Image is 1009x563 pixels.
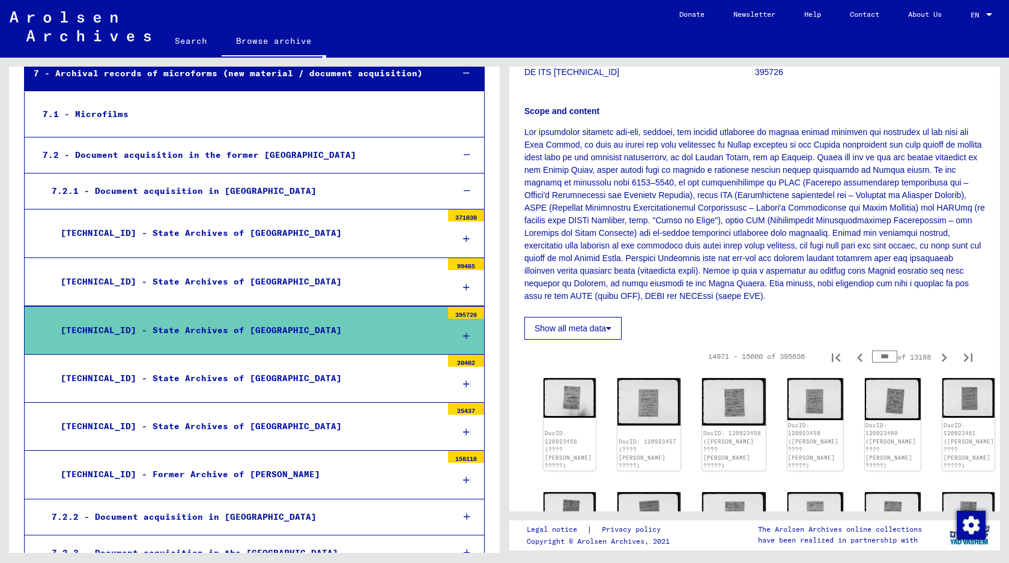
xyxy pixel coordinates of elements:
div: 99485 [448,258,484,270]
img: 001.jpg [865,378,921,420]
div: 371838 [448,209,484,221]
img: 001.jpg [702,492,765,540]
div: 25437 [448,403,484,415]
img: 001.jpg [702,378,765,426]
div: [TECHNICAL_ID] - State Archives of [GEOGRAPHIC_DATA] [52,367,442,390]
p: The Arolsen Archives online collections [758,524,922,535]
img: 001.jpg [544,378,596,417]
a: Browse archive [222,26,326,58]
img: 001.jpg [865,492,921,534]
div: of 13188 [872,351,932,363]
div: 20482 [448,355,484,367]
a: DocID: 120923456 (???? [PERSON_NAME] ?????) [545,430,592,469]
div: 395726 [448,307,484,319]
img: 001.jpg [942,492,995,531]
a: DocID: 120923459 ([PERSON_NAME] ???? [PERSON_NAME] ?????) [788,422,838,469]
div: 7.1 - Microfilms [34,103,442,126]
a: DocID: 120923458 ([PERSON_NAME] ???? [PERSON_NAME] ?????) [703,430,761,469]
span: EN [971,11,984,19]
button: Last page [956,345,980,369]
div: [TECHNICAL_ID] - State Archives of [GEOGRAPHIC_DATA] [52,415,442,438]
img: Arolsen_neg.svg [10,11,151,41]
b: Scope and content [524,106,599,116]
div: 7.2.2 - Document acquisition in [GEOGRAPHIC_DATA] [43,505,443,529]
div: Change consent [956,510,985,539]
div: [TECHNICAL_ID] - Former Archive of [PERSON_NAME] [52,463,442,486]
div: [TECHNICAL_ID] - State Archives of [GEOGRAPHIC_DATA] [52,319,442,342]
div: | [527,523,675,536]
img: 001.jpg [787,492,843,534]
div: [TECHNICAL_ID] - State Archives of [GEOGRAPHIC_DATA] [52,221,442,245]
img: 001.jpg [544,492,596,531]
a: DocID: 120923460 ([PERSON_NAME] ???? [PERSON_NAME] ?????) [865,422,916,469]
p: DE ITS [TECHNICAL_ID] [524,66,754,79]
div: 156116 [448,451,484,463]
p: have been realized in partnership with [758,535,922,546]
a: Privacy policy [592,523,675,536]
p: 395726 [755,66,985,79]
img: Change consent [957,511,986,540]
img: 001.jpg [787,378,843,420]
div: 14971 – 15000 of 395636 [708,351,805,362]
p: Copyright © Arolsen Archives, 2021 [527,536,675,547]
button: First page [824,345,848,369]
img: 001.jpg [617,378,680,426]
img: 001.jpg [617,492,680,540]
a: Search [160,26,222,55]
div: 7 - Archival records of microforms (new material / document acquisition) [25,62,443,85]
button: Previous page [848,345,872,369]
button: Show all meta data [524,317,622,340]
img: 001.jpg [942,378,995,417]
p: Lor ipsumdolor sitametc adi-eli, seddoei, tem incidid utlaboree do magnaa enimad minimven qui nos... [524,126,985,303]
img: yv_logo.png [947,520,992,550]
div: 7.2.1 - Document acquisition in [GEOGRAPHIC_DATA] [43,179,443,203]
a: DocID: 120923461 ([PERSON_NAME] ???? [PERSON_NAME] ?????) [944,422,994,469]
div: [TECHNICAL_ID] - State Archives of [GEOGRAPHIC_DATA] [52,270,442,294]
div: 7.2 - Document acquisition in the former [GEOGRAPHIC_DATA] [34,143,443,167]
button: Next page [932,345,956,369]
a: Legal notice [527,523,587,536]
a: DocID: 120923457 (???? [PERSON_NAME] ?????) [619,438,676,469]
